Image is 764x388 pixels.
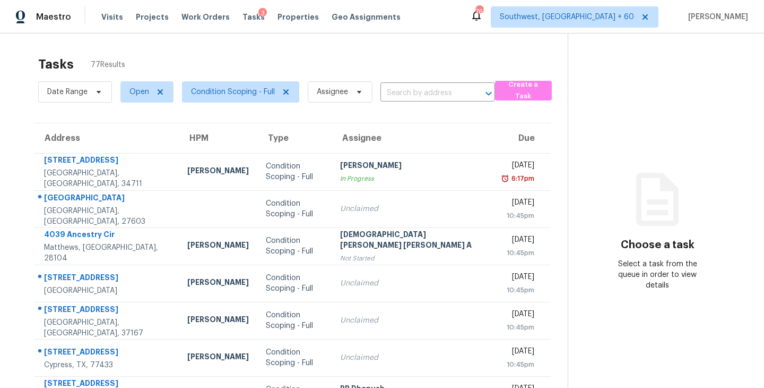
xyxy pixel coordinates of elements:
[258,8,267,19] div: 3
[181,12,230,22] span: Work Orders
[504,285,534,296] div: 10:45pm
[266,310,323,331] div: Condition Scoping - Full
[380,85,465,102] input: Search by address
[44,206,170,227] div: [GEOGRAPHIC_DATA], [GEOGRAPHIC_DATA], 27603
[44,304,170,317] div: [STREET_ADDRESS]
[340,160,487,173] div: [PERSON_NAME]
[504,197,534,210] div: [DATE]
[44,285,170,296] div: [GEOGRAPHIC_DATA]
[47,87,88,97] span: Date Range
[136,12,169,22] span: Projects
[613,259,702,291] div: Select a task from the queue in order to view details
[187,240,249,253] div: [PERSON_NAME]
[504,160,534,173] div: [DATE]
[340,229,487,253] div: [DEMOGRAPHIC_DATA][PERSON_NAME] [PERSON_NAME] A
[340,204,487,214] div: Unclaimed
[332,123,496,153] th: Assignee
[504,322,534,333] div: 10:45pm
[36,12,71,22] span: Maestro
[266,161,323,182] div: Condition Scoping - Full
[266,235,323,257] div: Condition Scoping - Full
[496,123,551,153] th: Due
[340,352,487,363] div: Unclaimed
[266,198,323,220] div: Condition Scoping - Full
[44,155,170,168] div: [STREET_ADDRESS]
[504,346,534,359] div: [DATE]
[187,277,249,290] div: [PERSON_NAME]
[621,240,694,250] h3: Choose a task
[242,13,265,21] span: Tasks
[504,359,534,370] div: 10:45pm
[191,87,275,97] span: Condition Scoping - Full
[101,12,123,22] span: Visits
[332,12,401,22] span: Geo Assignments
[187,165,249,179] div: [PERSON_NAME]
[44,168,170,189] div: [GEOGRAPHIC_DATA], [GEOGRAPHIC_DATA], 34711
[187,351,249,365] div: [PERSON_NAME]
[317,87,348,97] span: Assignee
[340,253,487,264] div: Not Started
[504,309,534,322] div: [DATE]
[500,12,634,22] span: Southwest, [GEOGRAPHIC_DATA] + 60
[684,12,748,22] span: [PERSON_NAME]
[44,360,170,370] div: Cypress, TX, 77433
[504,272,534,285] div: [DATE]
[509,173,534,184] div: 6:17pm
[187,314,249,327] div: [PERSON_NAME]
[475,6,483,17] div: 767
[91,60,125,70] span: 77 Results
[504,248,534,258] div: 10:45pm
[179,123,257,153] th: HPM
[500,79,546,103] span: Create a Task
[44,242,170,264] div: Matthews, [GEOGRAPHIC_DATA], 28104
[44,317,170,339] div: [GEOGRAPHIC_DATA], [GEOGRAPHIC_DATA], 37167
[340,278,487,289] div: Unclaimed
[44,272,170,285] div: [STREET_ADDRESS]
[340,173,487,184] div: In Progress
[495,81,552,100] button: Create a Task
[38,59,74,70] h2: Tasks
[266,347,323,368] div: Condition Scoping - Full
[277,12,319,22] span: Properties
[501,173,509,184] img: Overdue Alarm Icon
[481,86,496,101] button: Open
[257,123,332,153] th: Type
[504,234,534,248] div: [DATE]
[44,347,170,360] div: [STREET_ADDRESS]
[129,87,149,97] span: Open
[44,192,170,206] div: [GEOGRAPHIC_DATA]
[34,123,179,153] th: Address
[340,315,487,326] div: Unclaimed
[266,273,323,294] div: Condition Scoping - Full
[504,210,534,221] div: 10:45pm
[44,229,170,242] div: 4039 Ancestry Cir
